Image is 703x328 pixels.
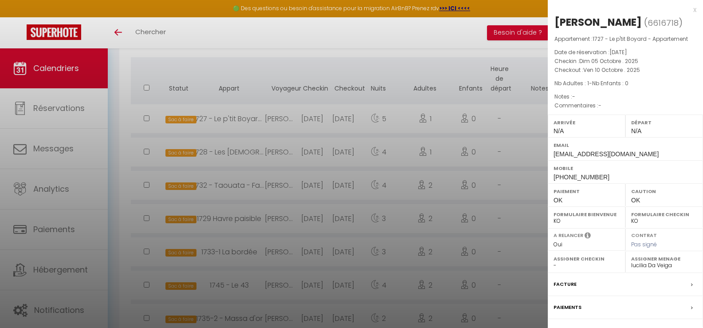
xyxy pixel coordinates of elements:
span: - [572,93,575,100]
span: Ven 10 Octobre . 2025 [583,66,640,74]
span: Dim 05 Octobre . 2025 [579,57,638,65]
label: Mobile [554,164,697,173]
span: 1727 - Le p'tit Boyard - Appartement [593,35,688,43]
span: [PHONE_NUMBER] [554,174,609,181]
span: - [598,102,601,109]
span: Nb Adultes : 1 [554,79,589,87]
label: Formulaire Checkin [631,210,697,219]
span: Nb Enfants : 0 [592,79,628,87]
label: Formulaire Bienvenue [554,210,620,219]
span: N/A [631,127,641,134]
span: Pas signé [631,241,657,248]
label: Paiements [554,303,581,312]
label: A relancer [554,232,583,239]
p: Checkout : [554,66,696,75]
p: Checkin : [554,57,696,66]
span: OK [554,197,562,204]
label: Caution [631,187,697,196]
label: Facture [554,280,577,289]
label: Arrivée [554,118,620,127]
span: 6616718 [648,17,679,28]
div: [PERSON_NAME] [554,15,642,29]
p: - [554,79,696,88]
p: Commentaires : [554,101,696,110]
label: Email [554,141,697,150]
label: Paiement [554,187,620,196]
label: Assigner Menage [631,254,697,263]
label: Départ [631,118,697,127]
label: Assigner Checkin [554,254,620,263]
span: ( ) [644,16,683,29]
span: OK [631,197,640,204]
div: x [548,4,696,15]
p: Appartement : [554,35,696,43]
label: Contrat [631,232,657,237]
span: N/A [554,127,564,134]
p: Notes : [554,92,696,101]
p: Date de réservation : [554,48,696,57]
span: [EMAIL_ADDRESS][DOMAIN_NAME] [554,150,659,158]
i: Sélectionner OUI si vous souhaiter envoyer les séquences de messages post-checkout [585,232,591,241]
span: [DATE] [609,48,627,56]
